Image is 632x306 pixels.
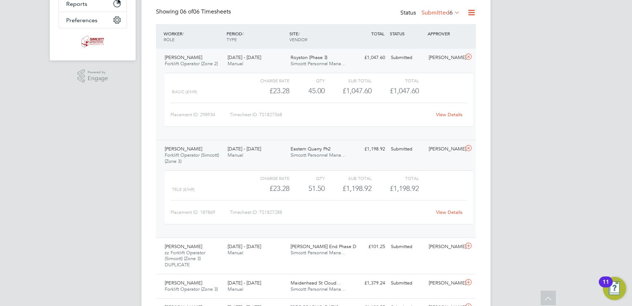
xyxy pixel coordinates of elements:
[350,143,388,155] div: £1,198.92
[390,86,419,95] span: £1,047.60
[388,27,426,40] div: STATUS
[289,76,325,85] div: QTY
[228,250,243,256] span: Manual
[289,183,325,195] div: 51.50
[165,54,202,60] span: [PERSON_NAME]
[289,85,325,97] div: 45.00
[162,27,225,46] div: WORKER
[325,183,372,195] div: £1,198.92
[388,241,426,253] div: Submitted
[172,89,197,94] span: basic (£/HR)
[325,174,372,183] div: Sub Total
[228,280,261,286] span: [DATE] - [DATE]
[298,31,300,36] span: /
[291,54,328,60] span: Royston (Phase 3)
[228,146,261,152] span: [DATE] - [DATE]
[603,282,609,291] div: 11
[165,146,202,152] span: [PERSON_NAME]
[228,286,243,292] span: Manual
[66,17,97,24] span: Preferences
[227,36,237,42] span: TYPE
[421,9,460,16] label: Submitted
[426,27,464,40] div: APPROVER
[426,52,464,64] div: [PERSON_NAME]
[171,109,230,121] div: Placement ID: 298934
[400,8,461,18] div: Status
[165,286,218,292] span: Forklift Operator (Zone 3)
[225,27,288,46] div: PERIOD
[291,250,346,256] span: Simcott Personnel Mana…
[291,146,331,152] span: Eastern Quarry Ph2
[182,31,184,36] span: /
[165,60,218,67] span: Forklift Operator (Zone 2)
[243,85,289,97] div: £23.28
[325,76,372,85] div: Sub Total
[388,143,426,155] div: Submitted
[436,111,463,118] a: View Details
[603,277,626,300] button: Open Resource Center, 11 new notifications
[390,184,419,193] span: £1,198.92
[350,52,388,64] div: £1,047.60
[243,183,289,195] div: £23.28
[165,280,202,286] span: [PERSON_NAME]
[164,36,175,42] span: ROLE
[426,277,464,289] div: [PERSON_NAME]
[289,36,307,42] span: VENDOR
[59,12,127,28] button: Preferences
[372,174,419,183] div: Total
[165,250,205,268] span: zz Forklift Operator (Simcott) (Zone 3) DUPLICATE
[180,8,193,15] span: 06 of
[77,69,108,83] a: Powered byEngage
[388,52,426,64] div: Submitted
[243,174,289,183] div: Charge rate
[171,207,230,218] div: Placement ID: 187869
[165,152,219,164] span: Forklift Operator (Simcott) (Zone 3)
[350,241,388,253] div: £101.25
[88,75,108,82] span: Engage
[426,241,464,253] div: [PERSON_NAME]
[59,36,127,47] a: Go to home page
[243,76,289,85] div: Charge rate
[230,207,432,218] div: Timesheet ID: TS1827288
[291,152,346,158] span: Simcott Personnel Mana…
[228,243,261,250] span: [DATE] - [DATE]
[81,36,104,47] img: simcott-logo-retina.png
[180,8,231,15] span: 06 Timesheets
[156,8,232,16] div: Showing
[230,109,432,121] div: Timesheet ID: TS1827568
[436,209,463,215] a: View Details
[325,85,372,97] div: £1,047.60
[371,31,384,36] span: TOTAL
[288,27,351,46] div: SITE
[449,9,453,16] span: 6
[291,286,346,292] span: Simcott Personnel Mana…
[165,243,202,250] span: [PERSON_NAME]
[426,143,464,155] div: [PERSON_NAME]
[88,69,108,75] span: Powered by
[388,277,426,289] div: Submitted
[350,277,388,289] div: £1,379.24
[291,60,346,67] span: Simcott Personnel Mana…
[291,243,357,250] span: [PERSON_NAME] End Phase D
[291,280,341,286] span: Maidenhead St Cloud…
[289,174,325,183] div: QTY
[242,31,244,36] span: /
[372,76,419,85] div: Total
[172,187,195,192] span: tele (£/HR)
[228,54,261,60] span: [DATE] - [DATE]
[228,152,243,158] span: Manual
[66,0,87,7] span: Reports
[228,60,243,67] span: Manual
